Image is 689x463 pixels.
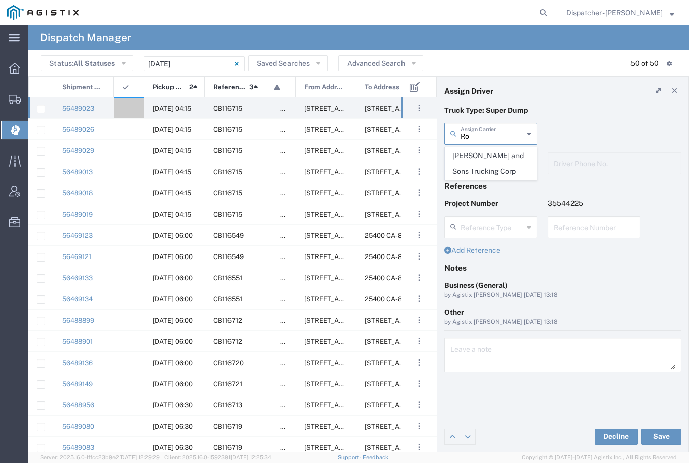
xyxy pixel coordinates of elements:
[213,380,242,388] span: CB116721
[62,401,94,409] a: 56488956
[444,105,681,116] p: Truck Type: Super Dump
[304,338,405,345] span: 15560 Co Rd 87, Esparto, California, 95627, United States
[412,377,426,391] button: ...
[418,229,420,241] span: . . .
[164,454,271,460] span: Client: 2025.16.0-1592391
[304,189,459,197] span: 6501 Florin Perkins Rd, Sacramento, California, United States
[445,429,460,444] a: Edit previous row
[153,168,191,176] span: 08/14/2025, 04:15
[153,105,191,112] span: 08/14/2025, 04:15
[412,186,426,200] button: ...
[412,292,426,306] button: ...
[280,105,296,112] span: false
[444,86,493,95] h4: Assign Driver
[365,444,465,451] span: 23626 Foresthill Rd, Foresthill, California, United States
[412,355,426,370] button: ...
[418,250,420,263] span: . . .
[280,444,296,451] span: false
[62,295,93,303] a: 56469134
[412,101,426,115] button: ...
[62,253,91,261] a: 56469121
[365,274,542,282] span: 25400 CA-88, Pioneer, California, United States
[365,105,465,112] span: 10936 Iron Mountain Rd, Redding, California, United States
[213,423,242,430] span: CB116719
[418,335,420,347] span: . . .
[418,399,420,411] span: . . .
[280,168,296,176] span: false
[153,359,193,367] span: 08/14/2025, 06:00
[153,380,193,388] span: 08/14/2025, 06:00
[213,105,242,112] span: CB116715
[418,144,420,157] span: . . .
[444,198,537,209] p: Project Number
[280,359,296,367] span: false
[418,314,420,326] span: . . .
[153,274,193,282] span: 08/14/2025, 06:00
[40,454,160,460] span: Server: 2025.16.0-1ffcc23b9e2
[213,401,242,409] span: CB116713
[412,207,426,221] button: ...
[418,272,420,284] span: . . .
[153,444,193,451] span: 08/14/2025, 06:30
[566,7,663,18] span: Dispatcher - Cameron Bowman
[280,126,296,133] span: false
[365,359,465,367] span: 792 BA-220, Walnut Grove, California, United States
[153,147,191,155] span: 08/14/2025, 04:15
[418,102,420,114] span: . . .
[153,295,193,303] span: 08/14/2025, 06:00
[62,232,93,239] a: 56469123
[280,189,296,197] span: false
[280,338,296,345] span: false
[412,334,426,348] button: ...
[418,123,420,135] span: . . .
[153,77,186,98] span: Pickup Date and Time
[444,280,681,291] div: Business (General)
[304,126,459,133] span: 6501 Florin Perkins Rd, Sacramento, California, United States
[418,208,420,220] span: . . .
[365,380,465,388] span: 792 BA-220, Walnut Grove, California, United States
[73,59,115,67] span: All Statuses
[62,211,93,218] a: 56489019
[62,317,94,324] a: 56488899
[213,444,242,451] span: CB116719
[445,148,536,179] span: [PERSON_NAME] and Sons Trucking Corp
[62,423,94,430] a: 56489080
[365,168,465,176] span: 10936 Iron Mountain Rd, Redding, California, United States
[460,429,475,444] a: Edit next row
[365,401,520,409] span: 5555 Florin-Perkins Rd, Sacramento, California, 95826, United States
[304,168,459,176] span: 6501 Florin Perkins Rd, Sacramento, California, United States
[522,453,677,462] span: Copyright © [DATE]-[DATE] Agistix Inc., All Rights Reserved
[213,317,242,324] span: CB116712
[630,58,659,69] div: 50 of 50
[62,359,93,367] a: 56489136
[62,105,94,112] a: 56489023
[280,317,296,324] span: false
[153,423,193,430] span: 08/14/2025, 06:30
[641,429,681,445] button: Save
[365,147,465,155] span: 10936 Iron Mountain Rd, Redding, California, United States
[280,147,296,155] span: false
[153,338,193,345] span: 08/14/2025, 06:00
[62,444,94,451] a: 56489083
[548,198,641,209] p: 35544225
[304,317,405,324] span: 15560 Co Rd 87, Esparto, California, 95627, United States
[153,211,191,218] span: 08/14/2025, 04:15
[444,246,500,254] a: Add Reference
[566,7,675,19] button: Dispatcher - [PERSON_NAME]
[62,274,93,282] a: 56469133
[444,307,681,318] div: Other
[304,232,459,239] span: 11501 Florin Rd, Sacramento, California, 95830, United States
[119,454,160,460] span: [DATE] 12:29:29
[153,126,191,133] span: 08/14/2025, 04:15
[280,253,296,261] span: false
[7,5,79,20] img: logo
[62,338,93,345] a: 56488901
[249,77,254,98] span: 3
[412,313,426,327] button: ...
[304,423,405,430] span: 2601 Hwy 49, Cool, California, 95614, United States
[280,232,296,239] span: false
[418,166,420,178] span: . . .
[213,338,242,345] span: CB116712
[365,317,465,324] span: 7150 Meridian Rd, Vacaville, California, 95688, United States
[280,423,296,430] span: false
